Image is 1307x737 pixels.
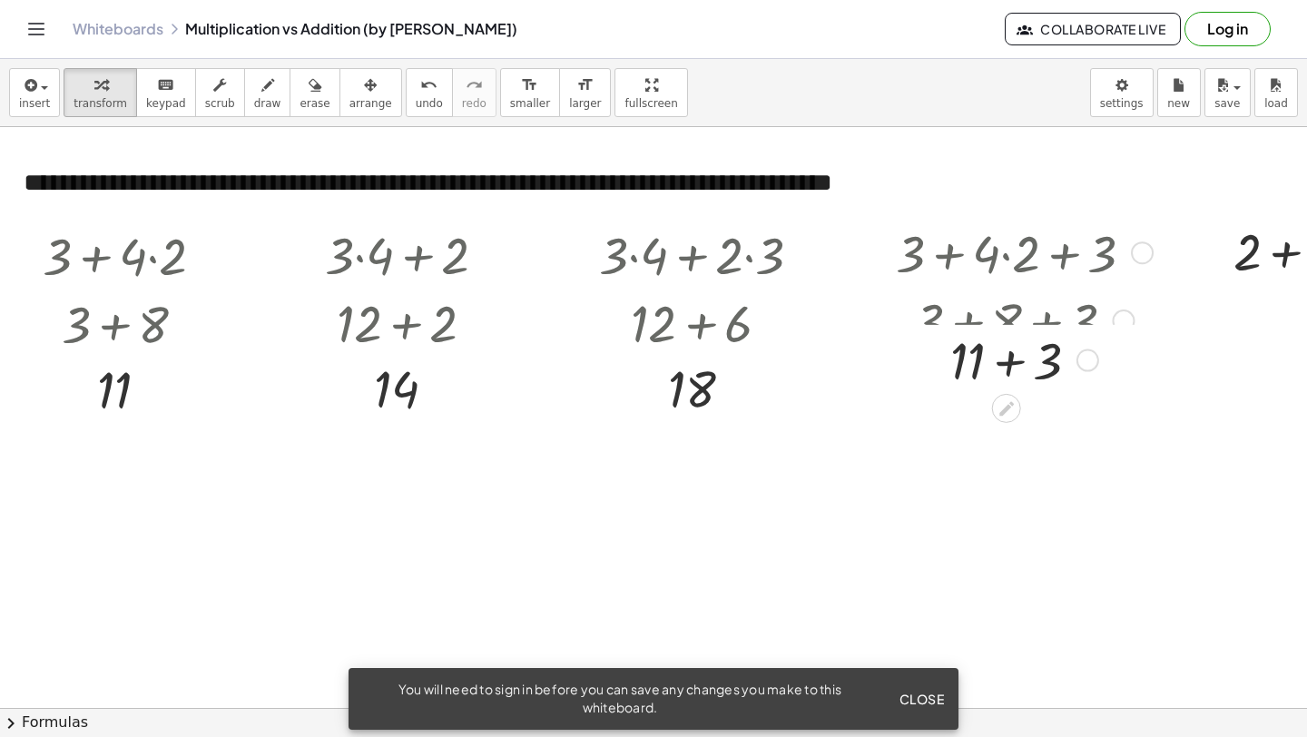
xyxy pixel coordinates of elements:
[300,97,329,110] span: erase
[624,97,677,110] span: fullscreen
[1184,12,1271,46] button: Log in
[891,683,951,715] button: Close
[614,68,687,117] button: fullscreen
[1005,13,1181,45] button: Collaborate Live
[569,97,601,110] span: larger
[1020,21,1165,37] span: Collaborate Live
[205,97,235,110] span: scrub
[1167,97,1190,110] span: new
[452,68,496,117] button: redoredo
[363,681,877,717] div: You will need to sign in before you can save any changes you make to this whiteboard.
[992,394,1021,423] div: Edit math
[339,68,402,117] button: arrange
[1254,68,1298,117] button: load
[1264,97,1288,110] span: load
[136,68,196,117] button: keyboardkeypad
[899,691,944,707] span: Close
[1090,68,1154,117] button: settings
[510,97,550,110] span: smaller
[416,97,443,110] span: undo
[462,97,486,110] span: redo
[1214,97,1240,110] span: save
[1204,68,1251,117] button: save
[157,74,174,96] i: keyboard
[1157,68,1201,117] button: new
[466,74,483,96] i: redo
[559,68,611,117] button: format_sizelarger
[19,97,50,110] span: insert
[9,68,60,117] button: insert
[73,20,163,38] a: Whiteboards
[576,74,594,96] i: format_size
[349,97,392,110] span: arrange
[244,68,291,117] button: draw
[195,68,245,117] button: scrub
[74,97,127,110] span: transform
[406,68,453,117] button: undoundo
[1100,97,1144,110] span: settings
[146,97,186,110] span: keypad
[420,74,437,96] i: undo
[22,15,51,44] button: Toggle navigation
[290,68,339,117] button: erase
[500,68,560,117] button: format_sizesmaller
[254,97,281,110] span: draw
[521,74,538,96] i: format_size
[64,68,137,117] button: transform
